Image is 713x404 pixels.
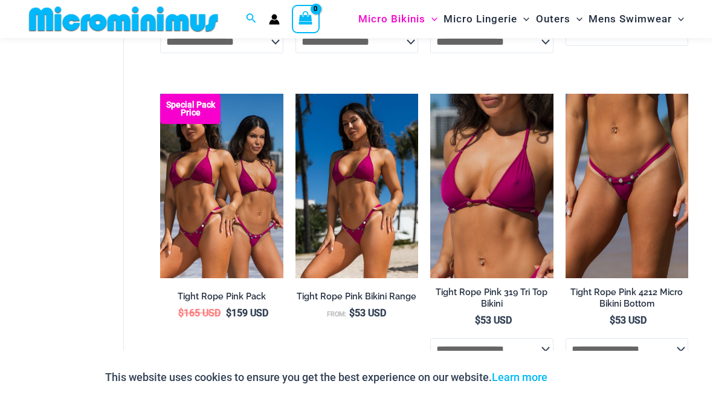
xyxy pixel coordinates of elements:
img: Tight Rope Pink 319 Top 01 [430,94,553,278]
bdi: 53 USD [475,314,512,326]
img: Tight Rope Pink 319 4212 Micro 01 [566,94,689,278]
a: Micro LingerieMenu ToggleMenu Toggle [440,4,532,34]
b: Special Pack Price [160,101,221,117]
a: OutersMenu ToggleMenu Toggle [533,4,586,34]
span: Menu Toggle [517,4,529,34]
a: Tight Rope Pink 319 Top 4228 Thong 05Tight Rope Pink 319 Top 4228 Thong 06Tight Rope Pink 319 Top... [295,94,419,278]
a: Micro BikinisMenu ToggleMenu Toggle [355,4,440,34]
h2: Tight Rope Pink Bikini Range [295,291,419,302]
bdi: 53 USD [610,314,647,326]
nav: Site Navigation [353,2,689,36]
span: Micro Lingerie [444,4,517,34]
span: Menu Toggle [672,4,684,34]
span: Micro Bikinis [358,4,425,34]
a: Collection Pack F Collection Pack B (3)Collection Pack B (3) [160,94,283,278]
a: Tight Rope Pink Bikini Range [295,291,419,307]
span: From: [327,310,346,318]
button: Accept [557,363,608,392]
span: $ [226,307,231,319]
bdi: 53 USD [349,307,386,319]
span: $ [349,307,355,319]
a: Learn more [492,371,547,383]
a: View Shopping Cart, empty [292,5,320,33]
a: Tight Rope Pink Pack [160,291,283,307]
span: Menu Toggle [570,4,582,34]
a: Mens SwimwearMenu ToggleMenu Toggle [586,4,687,34]
a: Account icon link [269,14,280,25]
img: Tight Rope Pink 319 Top 4228 Thong 05 [295,94,419,278]
img: Collection Pack F [160,94,283,278]
span: Outers [536,4,570,34]
a: Tight Rope Pink 319 4212 Micro 01Tight Rope Pink 319 4212 Micro 02Tight Rope Pink 319 4212 Micro 02 [566,94,689,278]
bdi: 159 USD [226,307,268,319]
img: MM SHOP LOGO FLAT [24,5,223,33]
a: Tight Rope Pink 319 Top 01Tight Rope Pink 319 Top 4228 Thong 06Tight Rope Pink 319 Top 4228 Thong 06 [430,94,553,278]
span: $ [610,314,615,326]
span: $ [475,314,480,326]
p: This website uses cookies to ensure you get the best experience on our website. [105,368,547,386]
span: Menu Toggle [425,4,437,34]
a: Tight Rope Pink 319 Tri Top Bikini [430,287,553,314]
span: Mens Swimwear [589,4,672,34]
bdi: 165 USD [178,307,221,319]
span: $ [178,307,184,319]
a: Tight Rope Pink 4212 Micro Bikini Bottom [566,287,689,314]
h2: Tight Rope Pink 4212 Micro Bikini Bottom [566,287,689,309]
a: Search icon link [246,11,257,27]
h2: Tight Rope Pink 319 Tri Top Bikini [430,287,553,309]
h2: Tight Rope Pink Pack [160,291,283,302]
